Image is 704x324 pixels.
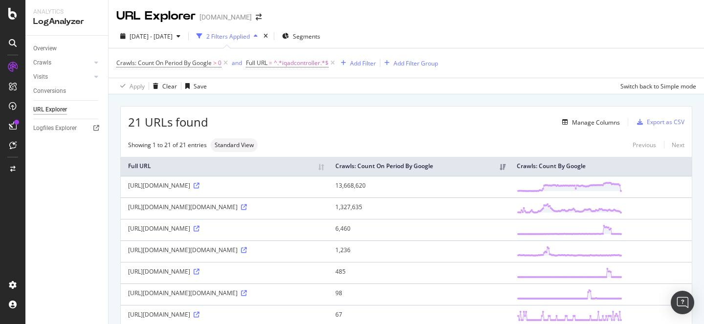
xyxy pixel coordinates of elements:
span: = [269,59,272,67]
button: Apply [116,78,145,94]
div: Crawls [33,58,51,68]
td: 1,327,635 [328,197,509,219]
div: neutral label [211,138,258,152]
div: URL Explorer [33,105,67,115]
button: and [232,58,242,67]
td: 13,668,620 [328,176,509,197]
button: Segments [278,28,324,44]
div: [URL][DOMAIN_NAME] [128,267,321,276]
div: Showing 1 to 21 of 21 entries [128,141,207,149]
div: [URL][DOMAIN_NAME][DOMAIN_NAME] [128,246,321,254]
div: times [262,31,270,41]
a: Visits [33,72,91,82]
div: [URL][DOMAIN_NAME][DOMAIN_NAME] [128,203,321,211]
span: > [213,59,217,67]
button: Add Filter Group [380,57,438,69]
div: Logfiles Explorer [33,123,77,133]
button: Clear [149,78,177,94]
div: Conversions [33,86,66,96]
span: Segments [293,32,320,41]
span: [DATE] - [DATE] [130,32,173,41]
button: Save [181,78,207,94]
div: arrow-right-arrow-left [256,14,262,21]
div: Visits [33,72,48,82]
div: LogAnalyzer [33,16,100,27]
a: Conversions [33,86,101,96]
div: URL Explorer [116,8,196,24]
th: Crawls: Count By Google [509,157,692,176]
div: Analytics [33,8,100,16]
div: 2 Filters Applied [206,32,250,41]
div: Add Filter Group [394,59,438,67]
div: Overview [33,43,57,54]
a: URL Explorer [33,105,101,115]
td: 485 [328,262,509,283]
div: Manage Columns [572,118,620,127]
div: [URL][DOMAIN_NAME] [128,181,321,190]
span: Standard View [215,142,254,148]
span: 0 [218,56,221,70]
a: Crawls [33,58,91,68]
div: and [232,59,242,67]
span: Crawls: Count On Period By Google [116,59,212,67]
a: Logfiles Explorer [33,123,101,133]
td: 98 [328,283,509,305]
button: Export as CSV [633,114,684,130]
th: Full URL: activate to sort column ascending [121,157,328,176]
div: Export as CSV [647,118,684,126]
div: Save [194,82,207,90]
button: 2 Filters Applied [193,28,262,44]
div: Apply [130,82,145,90]
button: Add Filter [337,57,376,69]
div: [DOMAIN_NAME] [199,12,252,22]
button: Switch back to Simple mode [616,78,696,94]
div: [URL][DOMAIN_NAME][DOMAIN_NAME] [128,289,321,297]
a: Overview [33,43,101,54]
span: Full URL [246,59,267,67]
div: [URL][DOMAIN_NAME] [128,310,321,319]
div: Open Intercom Messenger [671,291,694,314]
div: Add Filter [350,59,376,67]
span: 21 URLs found [128,114,208,130]
td: 1,236 [328,240,509,262]
button: [DATE] - [DATE] [116,28,184,44]
div: Clear [162,82,177,90]
span: ^.*iqadcontroller.*$ [274,56,329,70]
div: [URL][DOMAIN_NAME] [128,224,321,233]
td: 6,460 [328,219,509,240]
button: Manage Columns [558,116,620,128]
th: Crawls: Count On Period By Google: activate to sort column ascending [328,157,509,176]
div: Switch back to Simple mode [620,82,696,90]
